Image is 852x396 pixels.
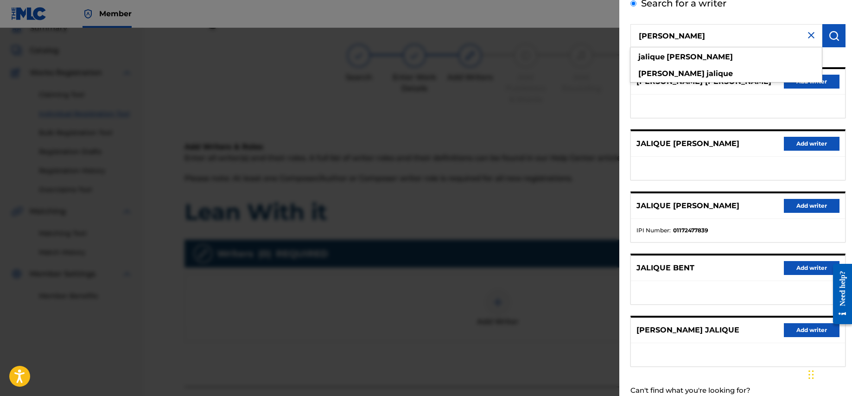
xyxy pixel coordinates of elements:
[638,69,705,78] strong: [PERSON_NAME]
[784,323,839,337] button: Add writer
[828,30,839,41] img: Search Works
[673,226,708,235] strong: 01172477839
[638,52,665,61] strong: jalique
[630,24,822,47] input: Search writer's name or IPI Number
[784,137,839,151] button: Add writer
[826,257,852,332] iframe: Resource Center
[706,69,733,78] strong: jalique
[636,226,671,235] span: IPI Number :
[83,8,94,19] img: Top Rightsholder
[667,52,733,61] strong: [PERSON_NAME]
[784,261,839,275] button: Add writer
[808,361,814,389] div: Drag
[806,30,817,41] img: close
[636,200,739,211] p: JALIQUE [PERSON_NAME]
[636,262,694,274] p: JALIQUE BENT
[99,8,132,19] span: Member
[784,199,839,213] button: Add writer
[11,7,47,20] img: MLC Logo
[806,351,852,396] iframe: Chat Widget
[636,138,739,149] p: JALIQUE [PERSON_NAME]
[636,325,739,336] p: [PERSON_NAME] JALIQUE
